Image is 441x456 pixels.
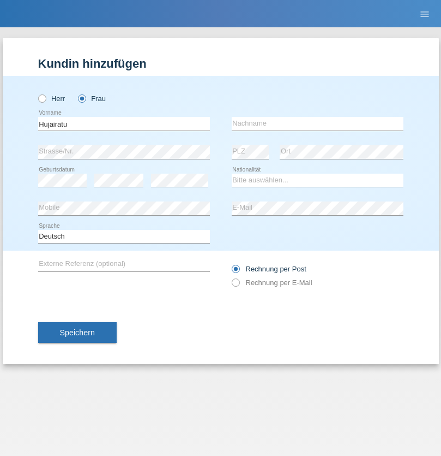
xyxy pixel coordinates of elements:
label: Rechnung per E-Mail [232,279,312,287]
button: Speichern [38,322,117,343]
label: Herr [38,94,65,103]
a: menu [414,10,436,17]
h1: Kundin hinzufügen [38,57,403,70]
input: Frau [78,94,85,102]
label: Frau [78,94,106,103]
i: menu [419,9,430,20]
input: Rechnung per Post [232,265,239,279]
input: Herr [38,94,45,102]
span: Speichern [60,328,95,337]
label: Rechnung per Post [232,265,306,273]
input: Rechnung per E-Mail [232,279,239,292]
